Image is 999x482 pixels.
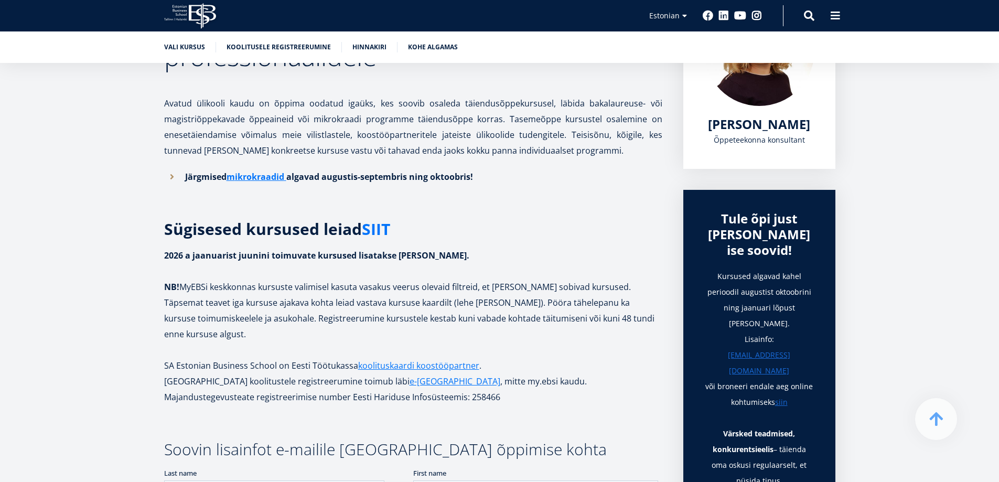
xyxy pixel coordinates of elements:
a: [PERSON_NAME] [708,116,810,132]
span: First name [249,1,282,10]
strong: Värsked teadmised, konkurentsieelis [713,429,796,454]
h2: Praktiline ja paindlik õpe professionaalidele [164,17,662,69]
a: Vali kursus [164,42,205,52]
a: koolituskaardi koostööpartner [358,358,479,373]
strong: NB! [164,281,179,293]
a: SIIT [362,221,390,237]
p: Avatud ülikooli kaudu on õppima oodatud igaüks, kes soovib osaleda täiendusõppekursusel, läbida b... [164,80,662,158]
h3: Soovin lisainfot e-mailile [GEOGRAPHIC_DATA] õppimise kohta [164,442,662,457]
span: [PERSON_NAME] [708,115,810,133]
div: Õppeteekonna konsultant [704,132,814,148]
strong: 2026 a jaanuarist juunini toimuvate kursused lisatakse [PERSON_NAME]. [164,250,469,261]
a: Hinnakiri [352,42,386,52]
div: Tule õpi just [PERSON_NAME] ise soovid! [704,211,814,258]
p: SA Estonian Business School on Eesti Töötukassa . [GEOGRAPHIC_DATA] koolitustele registreerumine ... [164,358,662,405]
a: Kohe algamas [408,42,458,52]
h1: Kursused algavad kahel perioodil augustist oktoobrini ning jaanuari lõpust [PERSON_NAME]. Lisainf... [704,269,814,410]
a: Linkedin [718,10,729,21]
a: Instagram [751,10,762,21]
a: [EMAIL_ADDRESS][DOMAIN_NAME] [704,347,814,379]
p: MyEBSi keskkonnas kursuste valimisel kasuta vasakus veerus olevaid filtreid, et [PERSON_NAME] sob... [164,248,662,342]
strong: Järgmised algavad augustis-septembris ning oktoobris! [185,171,473,183]
a: Youtube [734,10,746,21]
a: m [227,169,235,185]
a: siin [775,394,788,410]
strong: Sügisesed kursused leiad [164,218,390,240]
a: Facebook [703,10,713,21]
a: ikrokraadid [235,169,284,185]
a: Koolitusele registreerumine [227,42,331,52]
a: e-[GEOGRAPHIC_DATA] [410,373,500,389]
